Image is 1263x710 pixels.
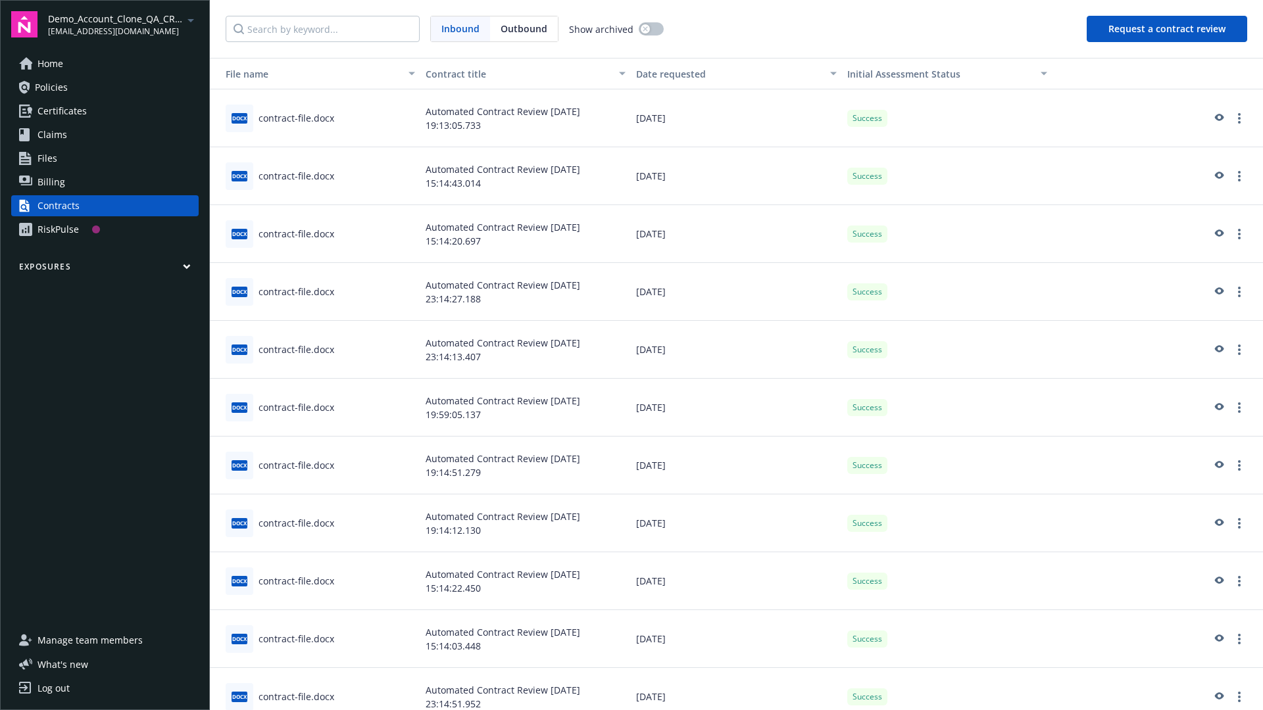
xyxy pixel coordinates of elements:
[259,169,334,183] div: contract-file.docx
[232,344,247,354] span: docx
[569,22,633,36] span: Show archived
[631,494,841,552] div: [DATE]
[631,437,841,494] div: [DATE]
[1231,168,1247,184] a: more
[1210,342,1226,358] a: preview
[259,227,334,241] div: contract-file.docx
[431,16,490,41] span: Inbound
[631,89,841,147] div: [DATE]
[11,11,37,37] img: navigator-logo.svg
[1231,226,1247,242] a: more
[853,691,882,703] span: Success
[232,171,247,181] span: docx
[490,16,558,41] span: Outbound
[1231,689,1247,705] a: more
[1210,400,1226,415] a: preview
[1210,515,1226,531] a: preview
[226,16,420,42] input: Search by keyword...
[1210,168,1226,184] a: preview
[232,518,247,528] span: docx
[1210,284,1226,300] a: preview
[37,148,57,169] span: Files
[631,205,841,263] div: [DATE]
[259,285,334,298] div: contract-file.docx
[853,170,882,182] span: Success
[11,77,199,98] a: Policies
[1210,226,1226,242] a: preview
[1210,689,1226,705] a: preview
[853,460,882,471] span: Success
[37,53,63,74] span: Home
[1210,458,1226,473] a: preview
[420,205,631,263] div: Automated Contract Review [DATE] 15:14:20.697
[631,58,841,89] button: Date requested
[1231,342,1247,358] a: more
[11,630,199,651] a: Manage team members
[1210,573,1226,589] a: preview
[232,460,247,470] span: docx
[853,633,882,645] span: Success
[37,219,79,240] div: RiskPulse
[501,22,547,35] span: Outbound
[11,53,199,74] a: Home
[420,379,631,437] div: Automated Contract Review [DATE] 19:59:05.137
[11,219,199,240] a: RiskPulse
[232,692,247,701] span: docx
[37,657,88,671] span: What ' s new
[11,124,199,145] a: Claims
[1087,16,1247,42] button: Request a contract review
[631,321,841,379] div: [DATE]
[847,68,960,80] span: Initial Assessment Status
[232,113,247,123] span: docx
[259,632,334,646] div: contract-file.docx
[11,657,109,671] button: What's new
[636,67,822,81] div: Date requested
[853,575,882,587] span: Success
[37,101,87,122] span: Certificates
[259,690,334,703] div: contract-file.docx
[426,67,611,81] div: Contract title
[631,610,841,668] div: [DATE]
[259,343,334,356] div: contract-file.docx
[11,195,199,216] a: Contracts
[11,172,199,193] a: Billing
[11,261,199,277] button: Exposures
[420,494,631,552] div: Automated Contract Review [DATE] 19:14:12.130
[853,402,882,414] span: Success
[631,379,841,437] div: [DATE]
[232,576,247,586] span: docx
[1231,631,1247,647] a: more
[853,228,882,240] span: Success
[37,195,80,216] div: Contracts
[11,148,199,169] a: Files
[1231,515,1247,531] a: more
[259,574,334,588] div: contract-file.docx
[853,517,882,529] span: Success
[215,67,401,81] div: File name
[420,610,631,668] div: Automated Contract Review [DATE] 15:14:03.448
[232,634,247,644] span: docx
[232,229,247,239] span: docx
[259,458,334,472] div: contract-file.docx
[48,12,183,26] span: Demo_Account_Clone_QA_CR_Tests_Prospect
[847,67,1033,81] div: Toggle SortBy
[259,516,334,530] div: contract-file.docx
[853,286,882,298] span: Success
[420,263,631,321] div: Automated Contract Review [DATE] 23:14:27.188
[420,321,631,379] div: Automated Contract Review [DATE] 23:14:13.407
[420,147,631,205] div: Automated Contract Review [DATE] 15:14:43.014
[1210,110,1226,126] a: preview
[631,147,841,205] div: [DATE]
[48,26,183,37] span: [EMAIL_ADDRESS][DOMAIN_NAME]
[37,124,67,145] span: Claims
[11,101,199,122] a: Certificates
[420,89,631,147] div: Automated Contract Review [DATE] 19:13:05.733
[1231,284,1247,300] a: more
[37,630,143,651] span: Manage team members
[259,400,334,414] div: contract-file.docx
[259,111,334,125] div: contract-file.docx
[215,67,401,81] div: Toggle SortBy
[48,11,199,37] button: Demo_Account_Clone_QA_CR_Tests_Prospect[EMAIL_ADDRESS][DOMAIN_NAME]arrowDropDown
[420,58,631,89] button: Contract title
